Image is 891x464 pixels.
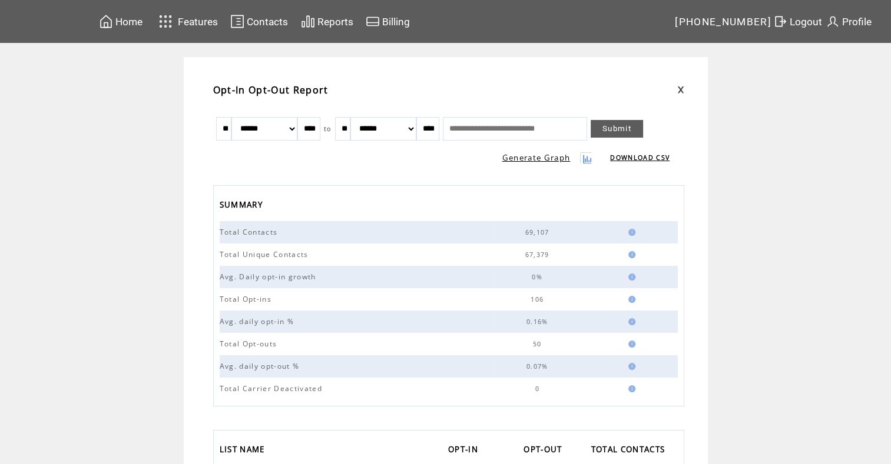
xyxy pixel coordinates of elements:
[220,383,325,393] span: Total Carrier Deactivated
[448,441,484,460] a: OPT-IN
[524,441,568,460] a: OPT-OUT
[591,441,671,460] a: TOTAL CONTACTS
[531,295,546,303] span: 106
[228,12,290,31] a: Contacts
[324,125,332,133] span: to
[610,153,670,162] a: DOWNLOAD CSV
[220,272,319,282] span: Avg. Daily opt-in growth
[213,84,329,96] span: Opt-In Opt-Out Report
[366,14,380,29] img: creidtcard.svg
[842,16,872,28] span: Profile
[364,12,412,31] a: Billing
[220,441,271,460] a: LIST NAME
[220,294,274,304] span: Total Opt-ins
[220,339,280,349] span: Total Opt-outs
[532,273,545,281] span: 0%
[625,296,635,303] img: help.gif
[625,273,635,281] img: help.gif
[526,362,551,370] span: 0.07%
[220,249,312,259] span: Total Unique Contacts
[524,441,565,460] span: OPT-OUT
[220,441,268,460] span: LIST NAME
[299,12,355,31] a: Reports
[591,120,643,138] a: Submit
[625,385,635,392] img: help.gif
[382,16,410,28] span: Billing
[533,340,545,348] span: 50
[625,363,635,370] img: help.gif
[97,12,144,31] a: Home
[220,316,297,326] span: Avg. daily opt-in %
[115,16,143,28] span: Home
[824,12,873,31] a: Profile
[155,12,176,31] img: features.svg
[826,14,840,29] img: profile.svg
[773,14,787,29] img: exit.svg
[178,16,218,28] span: Features
[591,441,668,460] span: TOTAL CONTACTS
[220,227,281,237] span: Total Contacts
[771,12,824,31] a: Logout
[625,251,635,258] img: help.gif
[220,361,303,371] span: Avg. daily opt-out %
[301,14,315,29] img: chart.svg
[625,318,635,325] img: help.gif
[99,14,113,29] img: home.svg
[675,16,771,28] span: [PHONE_NUMBER]
[154,10,220,33] a: Features
[790,16,822,28] span: Logout
[502,152,571,163] a: Generate Graph
[535,385,542,393] span: 0
[230,14,244,29] img: contacts.svg
[525,251,552,259] span: 67,379
[247,16,288,28] span: Contacts
[625,341,635,348] img: help.gif
[317,16,353,28] span: Reports
[525,228,552,236] span: 69,107
[625,229,635,236] img: help.gif
[220,196,266,216] span: SUMMARY
[448,441,481,460] span: OPT-IN
[526,318,551,326] span: 0.16%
